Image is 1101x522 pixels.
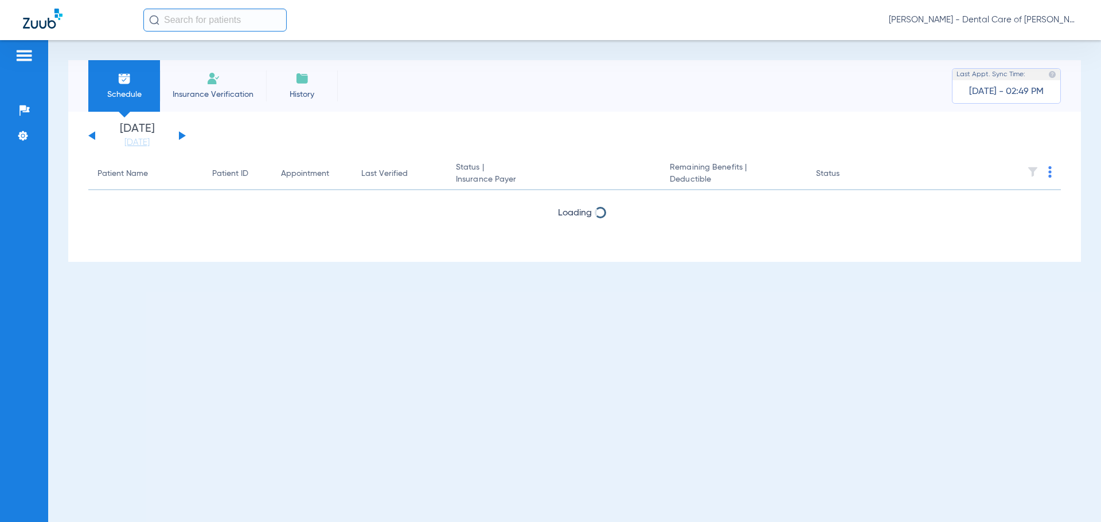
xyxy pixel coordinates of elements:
[103,123,171,148] li: [DATE]
[670,174,797,186] span: Deductible
[149,15,159,25] img: Search Icon
[275,89,329,100] span: History
[212,168,248,180] div: Patient ID
[212,168,263,180] div: Patient ID
[361,168,438,180] div: Last Verified
[1048,166,1052,178] img: group-dot-blue.svg
[447,158,661,190] th: Status |
[558,209,592,218] span: Loading
[143,9,287,32] input: Search for patients
[1048,70,1056,79] img: last sync help info
[206,72,220,85] img: Manual Insurance Verification
[103,137,171,148] a: [DATE]
[361,168,408,180] div: Last Verified
[97,89,151,100] span: Schedule
[295,72,309,85] img: History
[956,69,1025,80] span: Last Appt. Sync Time:
[15,49,33,62] img: hamburger-icon
[118,72,131,85] img: Schedule
[661,158,806,190] th: Remaining Benefits |
[169,89,257,100] span: Insurance Verification
[281,168,343,180] div: Appointment
[97,168,148,180] div: Patient Name
[281,168,329,180] div: Appointment
[97,168,194,180] div: Patient Name
[456,174,651,186] span: Insurance Payer
[889,14,1078,26] span: [PERSON_NAME] - Dental Care of [PERSON_NAME]
[807,158,884,190] th: Status
[1027,166,1038,178] img: filter.svg
[23,9,63,29] img: Zuub Logo
[969,86,1044,97] span: [DATE] - 02:49 PM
